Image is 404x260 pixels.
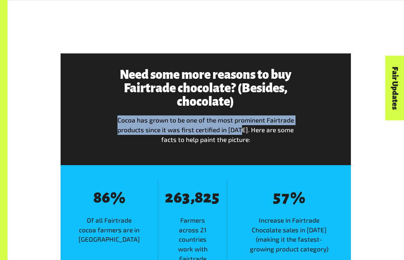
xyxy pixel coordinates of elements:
span: 6 [102,189,110,206]
span: 2 [203,189,212,206]
span: 5 [212,189,220,206]
span: Cocoa has grown to be one of the most prominent Fairtrade products since it was first certified i... [117,116,294,143]
span: Increase in Fairtrade Chocolate sales in [DATE] (making it the fastest-growing product category) [227,216,351,254]
span: , [191,189,195,205]
span: 8 [93,189,102,206]
span: % [110,190,125,207]
span: Of all Fairtrade cocoa farmers are in [GEOGRAPHIC_DATA] [61,216,158,244]
span: 3 [182,189,191,206]
span: 7 [282,189,290,206]
span: 5 [273,189,282,206]
span: 8 [195,189,203,206]
h3: Need some more reasons to buy Fairtrade chocolate? (Besides, chocolate) [110,68,301,109]
span: 6 [174,189,182,206]
span: % [290,190,305,207]
span: 2 [165,189,174,206]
